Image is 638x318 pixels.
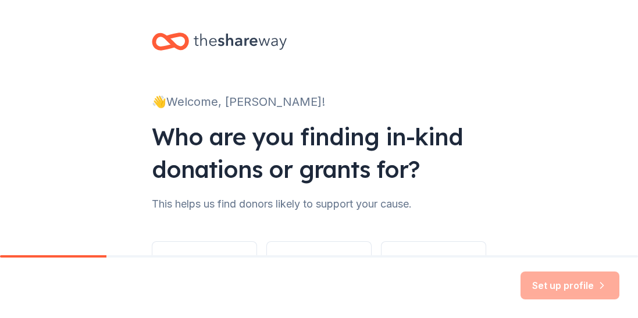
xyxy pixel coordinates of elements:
[266,241,372,297] button: Other group
[152,241,257,297] button: Nonprofit
[152,195,487,213] div: This helps us find donors likely to support your cause.
[381,241,486,297] button: Individual
[152,92,487,111] div: 👋 Welcome, [PERSON_NAME]!
[152,120,487,185] div: Who are you finding in-kind donations or grants for?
